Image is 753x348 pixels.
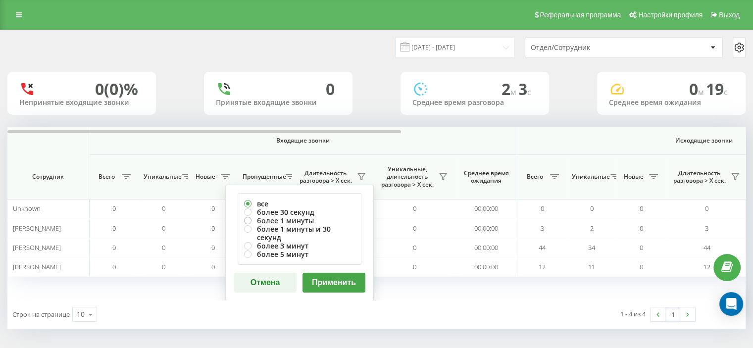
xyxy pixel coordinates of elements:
span: 0 [112,224,116,233]
span: 0 [689,78,706,99]
td: 00:00:00 [455,238,517,257]
span: Сотрудник [16,173,80,181]
span: м [510,87,518,98]
span: 2 [590,224,594,233]
span: 19 [706,78,728,99]
span: 0 [413,204,416,213]
span: 0 [413,243,416,252]
span: Реферальная программа [540,11,621,19]
span: 0 [640,224,643,233]
label: более 30 секунд [244,208,355,216]
span: [PERSON_NAME] [13,262,61,271]
span: 3 [541,224,544,233]
div: Отдел/Сотрудник [531,44,649,52]
span: Настройки профиля [638,11,703,19]
span: [PERSON_NAME] [13,224,61,233]
span: Входящие звонки [115,137,491,145]
span: 0 [705,204,708,213]
div: Среднее время ожидания [609,99,734,107]
span: 44 [703,243,710,252]
div: 0 [326,80,335,99]
div: Среднее время разговора [412,99,537,107]
span: 0 [640,204,643,213]
span: c [724,87,728,98]
span: 0 [413,224,416,233]
div: Непринятые входящие звонки [19,99,144,107]
span: Выход [719,11,740,19]
span: c [527,87,531,98]
label: более 1 минуты [244,216,355,225]
button: Отмена [234,273,297,293]
label: все [244,199,355,208]
span: 0 [413,262,416,271]
span: Длительность разговора > Х сек. [297,169,354,185]
span: 0 [640,262,643,271]
span: Всего [522,173,547,181]
span: 0 [112,262,116,271]
a: 1 [665,307,680,321]
span: Уникальные [572,173,607,181]
span: Среднее время ожидания [463,169,509,185]
span: Уникальные [144,173,179,181]
div: 0 (0)% [95,80,138,99]
td: 00:00:00 [455,199,517,218]
span: 0 [162,204,165,213]
span: 12 [703,262,710,271]
span: 0 [211,262,215,271]
span: 44 [539,243,546,252]
div: Open Intercom Messenger [719,292,743,316]
span: 0 [162,243,165,252]
span: 0 [112,204,116,213]
div: 10 [77,309,85,319]
span: Пропущенные [243,173,283,181]
span: 0 [211,204,215,213]
td: 00:00:00 [455,218,517,238]
span: Строк на странице [12,310,70,319]
span: 0 [640,243,643,252]
span: Длительность разговора > Х сек. [671,169,728,185]
span: Новые [193,173,218,181]
td: 00:00:00 [455,257,517,277]
span: [PERSON_NAME] [13,243,61,252]
span: 34 [588,243,595,252]
span: 11 [588,262,595,271]
span: 12 [539,262,546,271]
span: 0 [590,204,594,213]
span: 0 [162,224,165,233]
label: более 5 минут [244,250,355,258]
span: 2 [502,78,518,99]
span: Всего [94,173,119,181]
span: 0 [112,243,116,252]
span: 0 [162,262,165,271]
button: Применить [302,273,365,293]
span: м [698,87,706,98]
label: более 3 минут [244,242,355,250]
div: Принятые входящие звонки [216,99,341,107]
span: 0 [541,204,544,213]
span: 3 [518,78,531,99]
span: 3 [705,224,708,233]
span: Уникальные, длительность разговора > Х сек. [379,165,436,189]
label: более 1 минуты и 30 секунд [244,225,355,242]
span: Новые [621,173,646,181]
span: 0 [211,224,215,233]
div: 1 - 4 из 4 [620,309,646,319]
span: Unknown [13,204,41,213]
span: 0 [211,243,215,252]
